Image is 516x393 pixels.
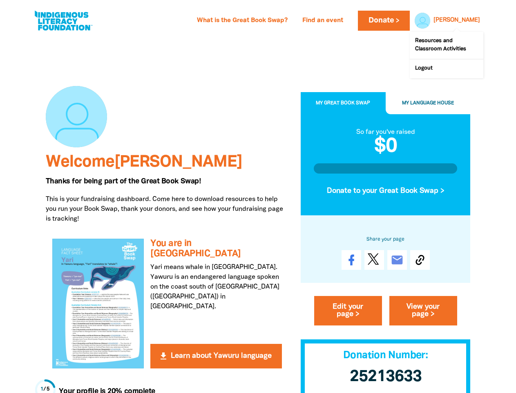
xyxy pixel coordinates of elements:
a: Donate [358,11,409,31]
span: 25213633 [350,370,422,385]
a: email [387,251,407,270]
span: Welcome [PERSON_NAME] [46,155,242,170]
button: My Language House [386,93,471,115]
a: Resources and Classroom Activities [410,32,483,59]
img: You are in Yari house [52,239,144,368]
h3: You are in [GEOGRAPHIC_DATA] [150,239,281,259]
h2: $0 [314,137,458,157]
a: What is the Great Book Swap? [192,14,293,27]
span: Donation Number: [343,351,428,361]
a: Edit your page > [314,296,382,326]
button: My Great Book Swap [301,93,386,115]
span: Thanks for being part of the Great Book Swap! [46,178,201,185]
a: Logout [410,59,483,78]
i: get_app [159,351,168,361]
button: Copy Link [410,251,430,270]
span: 1 [40,387,44,392]
a: Post [364,251,384,270]
button: Donate to your Great Book Swap > [314,180,458,202]
p: This is your fundraising dashboard. Come here to download resources to help you run your Book Swa... [46,194,288,224]
i: email [391,254,404,267]
a: Find an event [297,14,348,27]
div: So far you've raised [314,127,458,137]
a: [PERSON_NAME] [433,18,480,23]
span: My Language House [402,101,454,106]
span: My Great Book Swap [316,101,370,106]
a: Share [342,251,361,270]
h6: Share your page [314,235,458,244]
a: View your page > [389,296,457,326]
button: get_app Learn about Yawuru language [150,344,281,368]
